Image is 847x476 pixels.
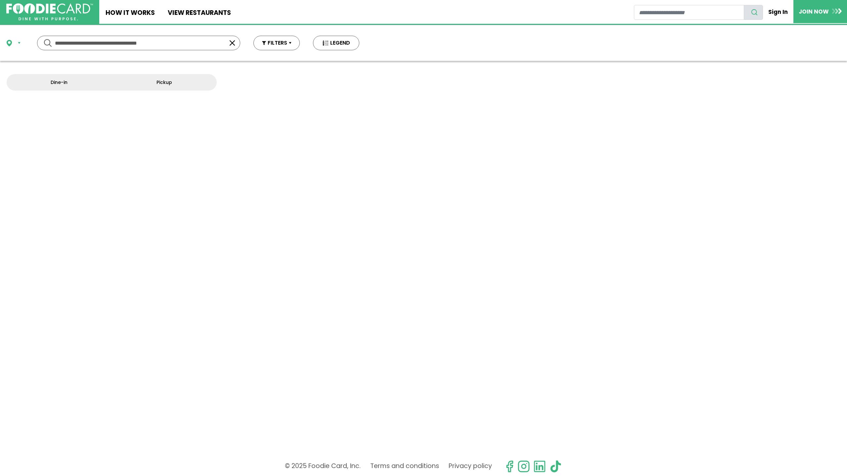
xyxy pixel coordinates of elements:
[763,5,793,19] a: Sign In
[112,74,217,91] a: Pickup
[285,460,361,473] p: © 2025 Foodie Card, Inc.
[7,74,112,91] a: Dine-in
[313,36,359,50] button: LEGEND
[744,5,763,20] button: search
[449,460,492,473] a: Privacy policy
[634,5,744,20] input: restaurant search
[533,460,546,473] img: linkedin.svg
[370,460,439,473] a: Terms and conditions
[6,3,93,21] img: FoodieCard; Eat, Drink, Save, Donate
[549,460,562,473] img: tiktok.svg
[253,36,300,50] button: FILTERS
[503,460,516,473] svg: check us out on facebook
